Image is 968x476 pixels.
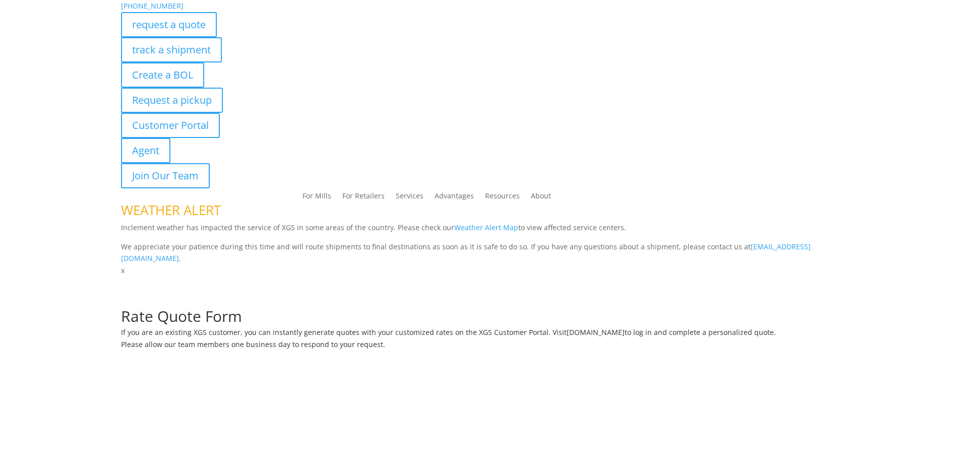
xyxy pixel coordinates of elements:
[435,192,474,203] a: Advantages
[121,113,220,138] a: Customer Portal
[396,192,423,203] a: Services
[121,163,210,188] a: Join Our Team
[121,138,170,163] a: Agent
[121,222,847,241] p: Inclement weather has impacted the service of XGS in some areas of the country. Please check our ...
[121,309,847,329] h1: Rate Quote Form
[302,192,331,203] a: For Mills
[121,12,217,37] a: request a quote
[121,264,847,277] p: x
[121,277,847,297] h1: Request a Quote
[121,37,222,62] a: track a shipment
[485,192,520,203] a: Resources
[121,62,204,88] a: Create a BOL
[121,327,567,337] span: If you are an existing XGS customer, you can instantly generate quotes with your customized rates...
[121,297,847,309] p: Complete the form below for a customized quote based on your shipping needs.
[625,327,776,337] span: to log in and complete a personalized quote.
[454,223,518,232] a: Weather Alert Map
[531,192,551,203] a: About
[567,327,625,337] a: [DOMAIN_NAME]
[121,241,847,265] p: We appreciate your patience during this time and will route shipments to final destinations as so...
[121,341,847,353] h6: Please allow our team members one business day to respond to your request.
[121,88,223,113] a: Request a pickup
[121,1,184,11] a: [PHONE_NUMBER]
[121,201,221,219] span: WEATHER ALERT
[342,192,385,203] a: For Retailers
